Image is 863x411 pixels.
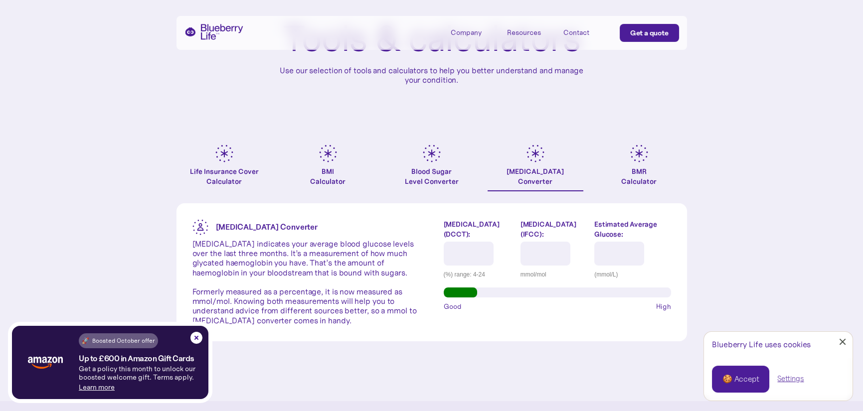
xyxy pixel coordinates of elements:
[283,20,580,58] h1: Tools & calculators
[444,301,462,311] span: Good
[216,222,318,232] strong: [MEDICAL_DATA] Converter
[444,219,513,239] label: [MEDICAL_DATA] (DCCT):
[507,24,552,40] div: Resources
[520,219,587,239] label: [MEDICAL_DATA] (IFCC):
[176,144,272,191] a: Life Insurance Cover Calculator
[280,144,376,191] a: BMICalculator
[405,166,459,186] div: Blood Sugar Level Converter
[630,28,669,38] div: Get a quote
[722,374,759,385] div: 🍪 Accept
[79,365,208,382] p: Get a policy this month to unlock our boosted welcome gift. Terms apply.
[591,144,687,191] a: BMRCalculator
[79,383,115,392] a: Learn more
[272,66,591,85] p: Use our selection of tools and calculators to help you better understand and manage your condition.
[384,144,480,191] a: Blood SugarLevel Converter
[176,166,272,186] div: Life Insurance Cover Calculator
[488,144,583,191] a: [MEDICAL_DATA]Converter
[594,270,671,279] div: (mmol/L)
[451,28,482,37] div: Company
[79,354,194,363] h4: Up to £600 in Amazon Gift Cards
[563,28,589,37] div: Contact
[594,219,671,239] label: Estimated Average Glucose:
[507,166,564,186] div: [MEDICAL_DATA] Converter
[777,374,804,384] a: Settings
[451,24,496,40] div: Company
[712,366,769,393] a: 🍪 Accept
[621,166,657,186] div: BMR Calculator
[620,24,679,42] a: Get a quote
[184,24,243,40] a: home
[82,336,155,346] div: 🚀 Boosted October offer
[507,28,541,37] div: Resources
[712,340,845,349] div: Blueberry Life uses cookies
[520,270,587,279] div: mmol/mol
[656,301,671,311] span: High
[563,24,608,40] a: Contact
[833,332,853,352] a: Close Cookie Popup
[192,239,420,325] p: [MEDICAL_DATA] indicates your average blood glucose levels over the last three months. It’s a mea...
[310,166,345,186] div: BMI Calculator
[444,270,513,279] div: (%) range: 4-24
